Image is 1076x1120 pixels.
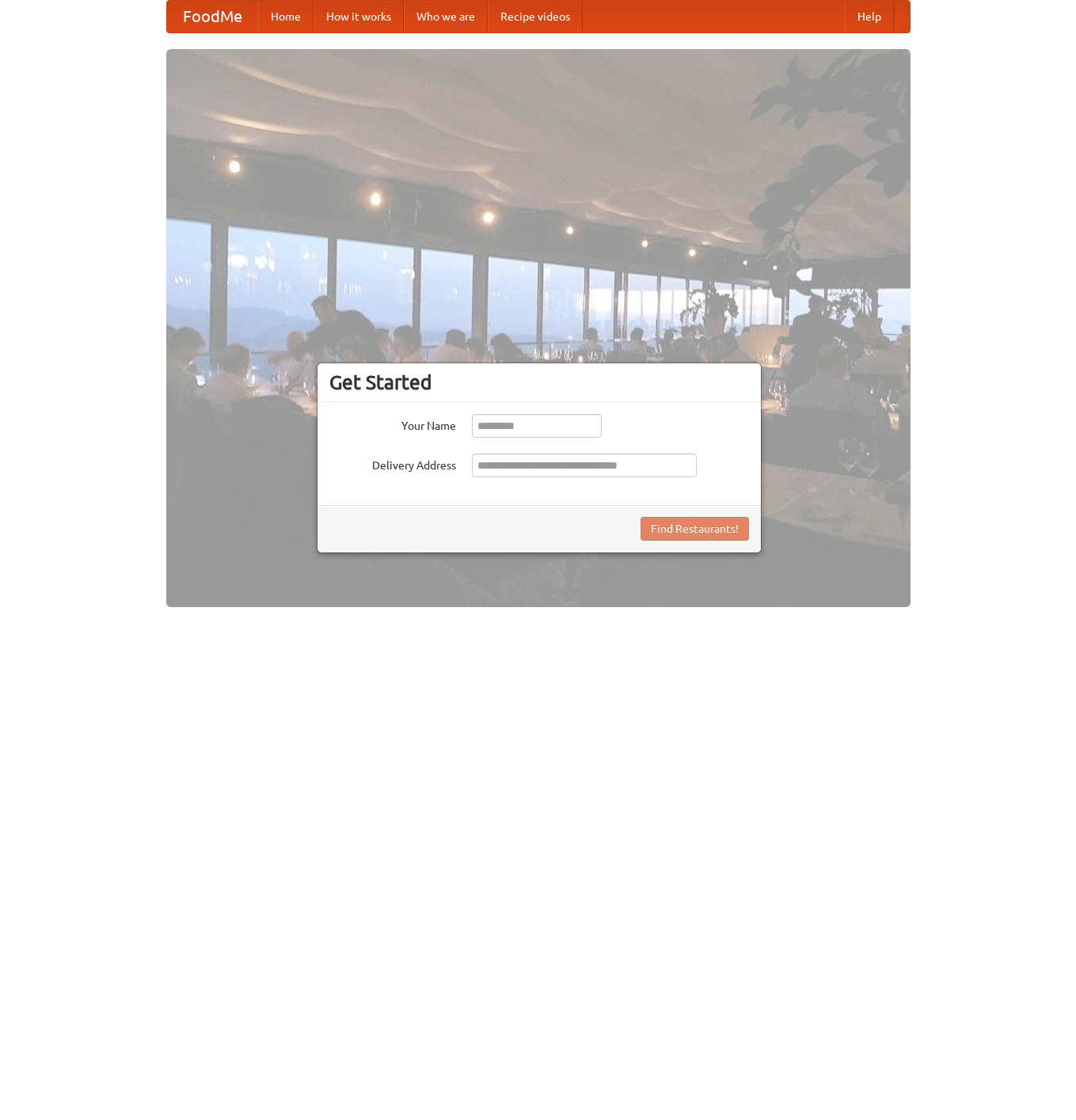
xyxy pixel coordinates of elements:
[329,370,749,394] h3: Get Started
[314,1,404,32] a: How it works
[845,1,894,32] a: Help
[167,1,258,32] a: FoodMe
[258,1,314,32] a: Home
[488,1,583,32] a: Recipe videos
[329,454,456,473] label: Delivery Address
[329,414,456,434] label: Your Name
[641,517,749,541] button: Find Restaurants!
[404,1,488,32] a: Who we are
